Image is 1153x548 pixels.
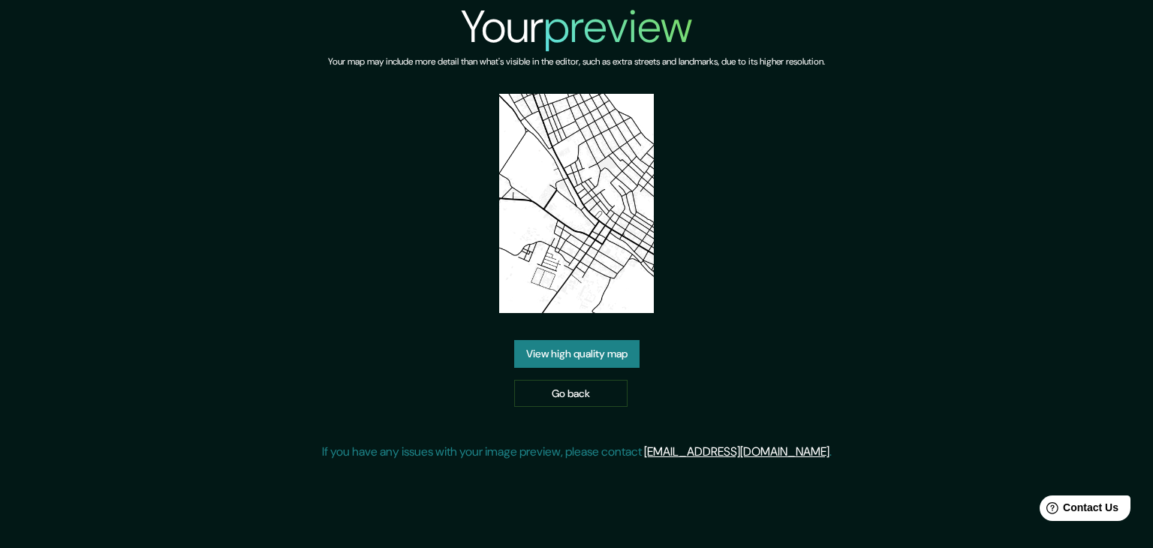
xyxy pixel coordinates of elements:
p: If you have any issues with your image preview, please contact . [322,443,832,461]
h6: Your map may include more detail than what's visible in the editor, such as extra streets and lan... [328,54,825,70]
iframe: Help widget launcher [1019,489,1136,531]
a: [EMAIL_ADDRESS][DOMAIN_NAME] [644,444,829,459]
img: created-map-preview [499,94,655,313]
a: Go back [514,380,628,408]
a: View high quality map [514,340,640,368]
